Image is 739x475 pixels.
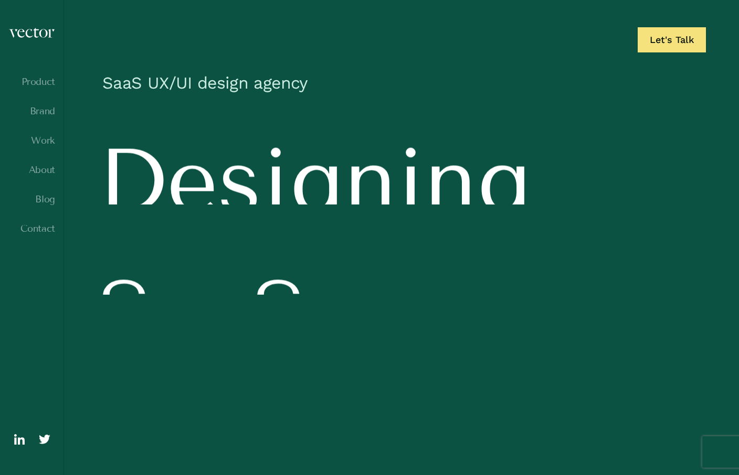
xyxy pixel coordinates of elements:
h1: SaaS UX/UI design agency [97,67,706,104]
a: Blog [8,194,55,204]
a: About [8,165,55,175]
span: Designing [97,136,532,226]
a: Product [8,77,55,87]
a: Brand [8,106,55,116]
a: Contact [8,223,55,234]
a: Let's Talk [638,27,706,52]
span: SaaS [97,268,308,358]
a: Work [8,135,55,146]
